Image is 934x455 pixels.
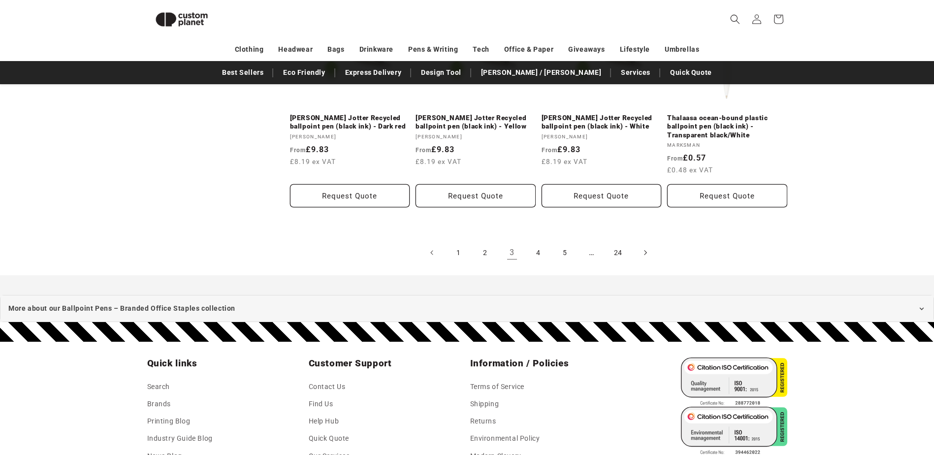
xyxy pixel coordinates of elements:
[359,41,393,58] a: Drinkware
[667,114,787,140] a: Thalaasa ocean-bound plastic ballpoint pen (black ink) - Transparent black/White
[309,395,333,413] a: Find Us
[681,357,787,407] img: ISO 9001 Certified
[504,41,553,58] a: Office & Paper
[476,64,606,81] a: [PERSON_NAME] / [PERSON_NAME]
[278,64,330,81] a: Eco Friendly
[542,184,662,207] button: Request Quote
[724,8,746,30] summary: Search
[217,64,268,81] a: Best Sellers
[309,357,464,369] h2: Customer Support
[290,114,410,131] a: [PERSON_NAME] Jotter Recycled ballpoint pen (black ink) - Dark red
[8,302,235,315] span: More about our Ballpoint Pens – Branded Office Staples collection
[278,41,313,58] a: Headwear
[309,381,346,395] a: Contact Us
[309,413,339,430] a: Help Hub
[408,41,458,58] a: Pens & Writing
[581,242,603,263] span: …
[528,242,549,263] a: Page 4
[770,349,934,455] iframe: Chat Widget
[309,430,350,447] a: Quick Quote
[290,242,787,263] nav: Pagination
[470,413,496,430] a: Returns
[235,41,264,58] a: Clothing
[542,114,662,131] a: [PERSON_NAME] Jotter Recycled ballpoint pen (black ink) - White
[421,242,443,263] a: Previous page
[147,381,170,395] a: Search
[448,242,470,263] a: Page 1
[473,41,489,58] a: Tech
[147,395,171,413] a: Brands
[147,357,303,369] h2: Quick links
[568,41,605,58] a: Giveaways
[665,41,699,58] a: Umbrellas
[147,430,213,447] a: Industry Guide Blog
[416,114,536,131] a: [PERSON_NAME] Jotter Recycled ballpoint pen (black ink) - Yellow
[616,64,655,81] a: Services
[470,381,525,395] a: Terms of Service
[665,64,717,81] a: Quick Quote
[147,4,216,35] img: Custom Planet
[501,242,523,263] a: Page 3
[554,242,576,263] a: Page 5
[290,184,410,207] button: Request Quote
[327,41,344,58] a: Bags
[470,395,499,413] a: Shipping
[416,64,466,81] a: Design Tool
[470,357,626,369] h2: Information / Policies
[147,413,191,430] a: Printing Blog
[340,64,407,81] a: Express Delivery
[620,41,650,58] a: Lifestyle
[475,242,496,263] a: Page 2
[634,242,656,263] a: Next page
[470,430,540,447] a: Environmental Policy
[608,242,629,263] a: Page 24
[416,184,536,207] button: Request Quote
[667,184,787,207] button: Request Quote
